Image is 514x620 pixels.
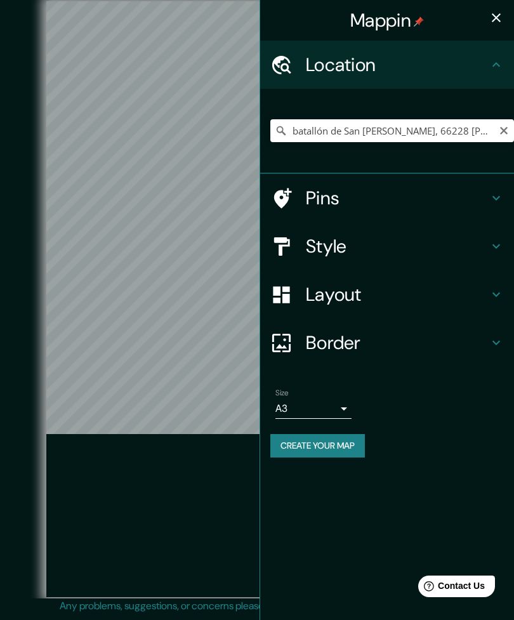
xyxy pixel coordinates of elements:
h4: Layout [306,283,489,306]
input: Pick your city or area [270,119,514,142]
h4: Style [306,235,489,258]
p: Any problems, suggestions, or concerns please email . [60,598,450,614]
h4: Border [306,331,489,354]
h4: Pins [306,187,489,209]
div: Layout [260,270,514,319]
h4: Location [306,53,489,76]
iframe: Help widget launcher [401,571,500,606]
canvas: Map [46,1,352,434]
div: Style [260,222,514,270]
button: Clear [499,124,509,136]
div: Pins [260,174,514,222]
img: pin-icon.png [414,16,424,27]
div: Border [260,319,514,367]
div: Location [260,41,514,89]
button: Create your map [270,434,365,458]
div: A3 [275,399,352,419]
label: Size [275,388,289,399]
h4: Mappin [350,9,424,32]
